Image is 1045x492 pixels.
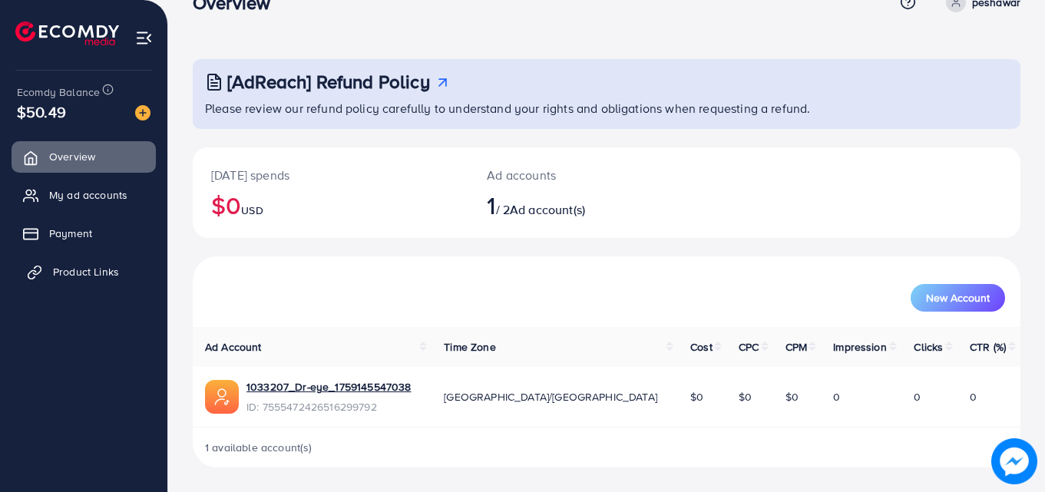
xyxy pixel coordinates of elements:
[17,84,100,100] span: Ecomdy Balance
[49,226,92,241] span: Payment
[12,256,156,287] a: Product Links
[205,380,239,414] img: ic-ads-acc.e4c84228.svg
[690,389,703,404] span: $0
[690,339,713,355] span: Cost
[12,141,156,172] a: Overview
[49,187,127,203] span: My ad accounts
[739,339,759,355] span: CPC
[205,440,313,455] span: 1 available account(s)
[246,379,411,395] a: 1033207_Dr-eye_1759145547038
[914,389,921,404] span: 0
[241,203,263,218] span: USD
[246,399,411,414] span: ID: 7555472426516299792
[205,339,262,355] span: Ad Account
[914,339,943,355] span: Clicks
[926,292,990,303] span: New Account
[135,105,150,121] img: image
[17,101,66,123] span: $50.49
[135,29,153,47] img: menu
[785,339,807,355] span: CPM
[970,389,977,404] span: 0
[53,264,119,279] span: Product Links
[510,201,585,218] span: Ad account(s)
[739,389,752,404] span: $0
[211,166,450,184] p: [DATE] spends
[211,190,450,220] h2: $0
[12,180,156,210] a: My ad accounts
[970,339,1006,355] span: CTR (%)
[487,190,657,220] h2: / 2
[15,21,119,45] img: logo
[49,149,95,164] span: Overview
[991,438,1037,484] img: image
[487,166,657,184] p: Ad accounts
[444,339,495,355] span: Time Zone
[487,187,495,223] span: 1
[833,389,840,404] span: 0
[12,218,156,249] a: Payment
[205,99,1011,117] p: Please review our refund policy carefully to understand your rights and obligations when requesti...
[911,284,1005,312] button: New Account
[785,389,799,404] span: $0
[444,389,657,404] span: [GEOGRAPHIC_DATA]/[GEOGRAPHIC_DATA]
[833,339,887,355] span: Impression
[227,71,430,93] h3: [AdReach] Refund Policy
